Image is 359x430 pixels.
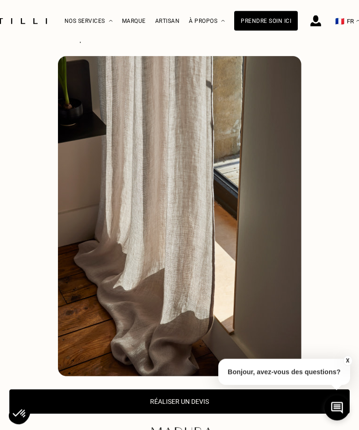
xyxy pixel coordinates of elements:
button: X [343,356,352,366]
img: Menu déroulant à propos [221,20,225,22]
button: Réaliser un devis [9,390,350,414]
a: Marque [122,18,146,24]
div: À propos [189,0,225,42]
p: Bonjour, avez-vous des questions? [218,359,350,385]
a: Prendre soin ici [234,11,298,31]
img: Menu déroulant [109,20,113,22]
img: icône connexion [310,15,321,27]
a: Artisan [155,18,180,24]
span: 🇫🇷 [335,17,345,26]
div: Nos services [65,0,113,42]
